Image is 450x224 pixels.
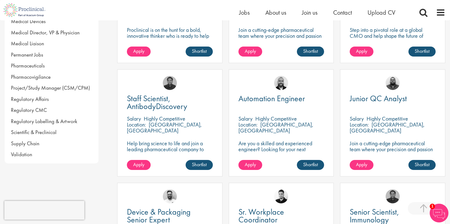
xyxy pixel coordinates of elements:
a: Permanent Jobs [5,49,98,61]
a: Apply [350,160,373,170]
a: Jobs [239,8,250,17]
a: Shortlist [186,47,213,57]
a: Regulatory CMC [5,105,98,116]
span: Supply Chain [11,140,39,147]
a: Upload CV [367,8,395,17]
p: Are you a skilled and experienced engineer? Looking for your next opportunity to assist with impa... [238,140,324,164]
span: Regulatory Affairs [11,96,49,102]
span: Regulatory Labelling & Artwork [11,118,77,125]
a: Senior Scientist, Immunology [350,208,436,224]
a: Regulatory Labelling & Artwork [5,116,98,127]
span: Medical Devices [11,18,46,25]
p: Highly Competitive [144,115,185,122]
span: Apply [133,161,144,168]
p: Highly Competitive [255,115,297,122]
p: Highly Competitive [367,115,408,122]
a: Medical Liaison [5,38,98,49]
span: Apply [356,161,367,168]
span: Junior QC Analyst [350,93,407,104]
span: Location: [127,121,146,128]
p: Join a cutting-edge pharmaceutical team where your precision and passion for supply chain will he... [238,27,324,51]
a: Apply [238,47,262,57]
span: Pharmacovigilance [11,73,51,80]
span: Validation [11,151,32,158]
span: Automation Engineer [238,93,305,104]
span: Location: [238,121,257,128]
span: Medical Director, VP & Physician [11,29,80,36]
a: Shortlist [408,47,436,57]
img: Mike Raletz [163,76,177,90]
a: Apply [127,47,151,57]
span: Medical Liaison [11,40,44,47]
a: Project/Study Manager (CSM/CPM) [5,82,98,94]
a: Medical Devices [5,16,98,27]
a: Shortlist [297,47,324,57]
a: Apply [350,47,373,57]
span: Apply [245,48,256,54]
a: Sr. Workplace Coordinator [238,208,324,224]
a: Regulatory Affairs [5,94,98,105]
a: About us [265,8,286,17]
img: Chatbot [430,204,448,222]
p: [GEOGRAPHIC_DATA], [GEOGRAPHIC_DATA] [238,121,313,134]
span: Staff Scientist, AntibodyDiscovery [127,93,187,112]
span: Pharmaceuticals [11,62,45,69]
a: Shortlist [186,160,213,170]
a: Medical Director, VP & Physician [5,27,98,38]
span: Salary [238,115,252,122]
p: Proclinical is on the hunt for a bold, innovative thinker who is ready to help push the boundarie... [127,27,213,51]
a: Join us [302,8,317,17]
img: Jordan Kiely [274,76,288,90]
a: Junior QC Analyst [350,95,436,102]
img: Anderson Maldonado [274,189,288,203]
a: Contact [333,8,352,17]
a: Device & Packaging Senior Expert [127,208,213,224]
a: Automation Engineer [238,95,324,102]
span: Regulatory CMC [11,107,47,113]
a: Staff Scientist, AntibodyDiscovery [127,95,213,110]
a: Shortlist [408,160,436,170]
span: Salary [127,115,141,122]
span: Project/Study Manager (CSM/CPM) [11,84,90,91]
a: Scientific & Preclinical [5,127,98,138]
iframe: reCAPTCHA [4,201,84,220]
span: Apply [245,161,256,168]
img: Mike Raletz [386,189,400,203]
p: Join a cutting-edge pharmaceutical team where your precision and passion for quality will help sh... [350,140,436,164]
span: Permanent Jobs [11,51,43,58]
a: Apply [127,160,151,170]
span: Scientific & Preclinical [11,129,57,136]
a: Supply Chain [5,138,98,149]
a: Pharmaceuticals [5,60,98,72]
img: Ashley Bennett [386,76,400,90]
a: Validation [5,149,98,160]
p: [GEOGRAPHIC_DATA], [GEOGRAPHIC_DATA] [127,121,202,134]
a: Shortlist [297,160,324,170]
p: [GEOGRAPHIC_DATA], [GEOGRAPHIC_DATA] [350,121,425,134]
a: Apply [238,160,262,170]
span: Salary [350,115,364,122]
span: Apply [356,48,367,54]
span: 1 [430,204,435,209]
a: Pharmacovigilance [5,72,98,83]
img: Emile De Beer [163,189,177,203]
span: Apply [133,48,144,54]
p: Step into a pivotal role at a global CMO and help shape the future of healthcare manufacturing. [350,27,436,45]
span: Location: [350,121,369,128]
p: Help bring science to life and join a leading pharmaceutical company to play a key role in delive... [127,140,213,170]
